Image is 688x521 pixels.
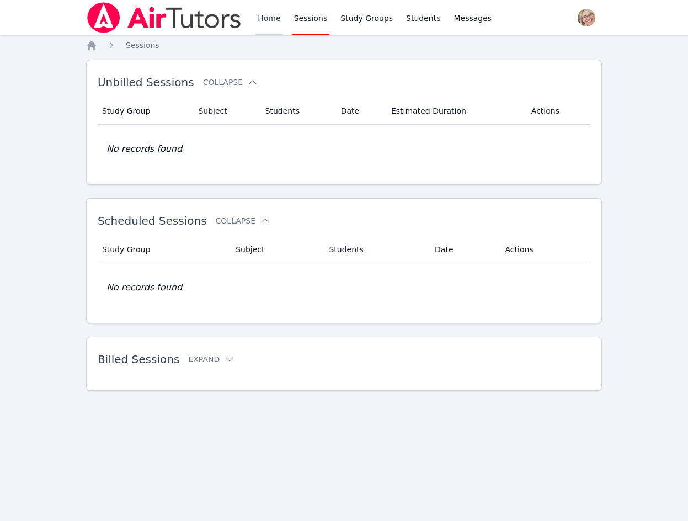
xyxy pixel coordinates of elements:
[525,98,590,125] th: Actions
[98,125,590,173] td: No records found
[98,76,194,89] span: Unbilled Sessions
[98,236,229,263] th: Study Group
[126,41,159,50] span: Sessions
[428,236,498,263] th: Date
[188,354,235,365] button: Expand
[126,40,159,51] a: Sessions
[98,98,192,125] th: Study Group
[98,263,590,312] td: No records found
[191,98,258,125] th: Subject
[498,236,590,263] th: Actions
[385,98,525,125] th: Estimated Duration
[98,214,207,227] span: Scheduled Sessions
[86,2,242,33] img: Air Tutors
[203,77,258,88] button: Collapse
[454,13,492,24] span: Messages
[98,353,179,366] span: Billed Sessions
[229,236,322,263] th: Subject
[259,98,334,125] th: Students
[334,98,385,125] th: Date
[86,40,602,51] nav: Breadcrumb
[322,236,428,263] th: Students
[216,215,271,226] button: Collapse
